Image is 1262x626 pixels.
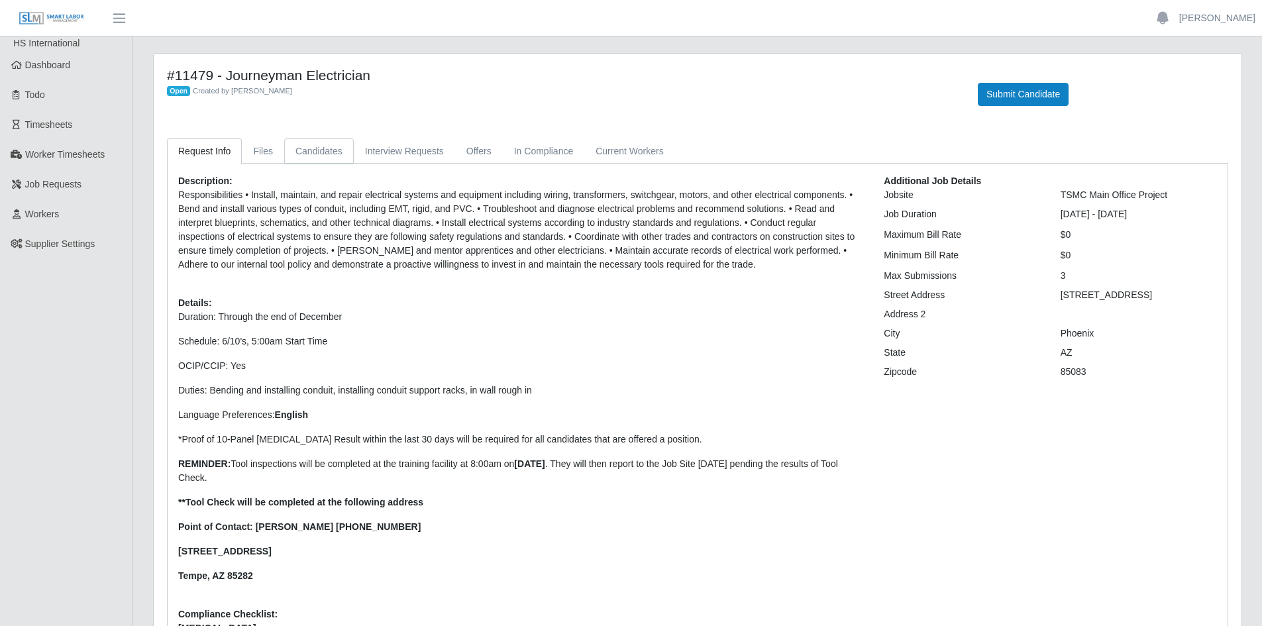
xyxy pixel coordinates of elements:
[178,497,423,507] strong: **Tool Check will be completed at the following address
[1051,269,1227,283] div: 3
[874,288,1050,302] div: Street Address
[1051,327,1227,340] div: Phoenix
[167,86,190,97] span: Open
[25,179,82,189] span: Job Requests
[193,87,292,95] span: Created by [PERSON_NAME]
[178,433,864,446] p: *Proof of 10-Panel [MEDICAL_DATA] Result within the last 30 days will be required for all candida...
[1051,207,1227,221] div: [DATE] - [DATE]
[584,138,674,164] a: Current Workers
[275,409,309,420] strong: English
[874,346,1050,360] div: State
[874,207,1050,221] div: Job Duration
[884,176,981,186] b: Additional Job Details
[25,119,73,130] span: Timesheets
[1051,288,1227,302] div: [STREET_ADDRESS]
[874,269,1050,283] div: Max Submissions
[25,238,95,249] span: Supplier Settings
[1051,346,1227,360] div: AZ
[354,138,455,164] a: Interview Requests
[242,138,284,164] a: Files
[503,138,585,164] a: In Compliance
[178,570,253,581] strong: Tempe, AZ 85282
[178,609,278,619] b: Compliance Checklist:
[1051,188,1227,202] div: TSMC Main Office Project
[178,359,864,373] p: OCIP/CCIP: Yes
[178,457,864,485] p: Tool inspections will be completed at the training facility at 8:00am on . They will then report ...
[25,209,60,219] span: Workers
[19,11,85,26] img: SLM Logo
[167,138,242,164] a: Request Info
[1051,365,1227,379] div: 85083
[178,384,864,397] p: Duties: B
[25,89,45,100] span: Todo
[25,149,105,160] span: Worker Timesheets
[874,307,1050,321] div: Address 2
[874,365,1050,379] div: Zipcode
[874,327,1050,340] div: City
[178,188,864,272] p: Responsibilities • Install, maintain, and repair electrical systems and equipment including wirin...
[1051,248,1227,262] div: $0
[178,458,231,469] strong: REMINDER:
[178,310,864,324] p: Duration: Through the end of December
[178,546,272,556] strong: [STREET_ADDRESS]
[216,385,532,395] span: ending and installing conduit, installing conduit support racks, in wall rough in
[455,138,503,164] a: Offers
[178,176,233,186] b: Description:
[874,248,1050,262] div: Minimum Bill Rate
[178,297,212,308] b: Details:
[874,188,1050,202] div: Jobsite
[178,408,864,422] p: Language Preferences:
[167,67,958,83] h4: #11479 - Journeyman Electrician
[1179,11,1255,25] a: [PERSON_NAME]
[514,458,545,469] strong: [DATE]
[178,335,864,348] p: Schedule: 6/10's, 5:00am Start Time
[1051,228,1227,242] div: $0
[874,228,1050,242] div: Maximum Bill Rate
[978,83,1069,106] button: Submit Candidate
[284,138,354,164] a: Candidates
[178,521,421,532] strong: Point of Contact: [PERSON_NAME] [PHONE_NUMBER]
[13,38,79,48] span: HS International
[25,60,71,70] span: Dashboard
